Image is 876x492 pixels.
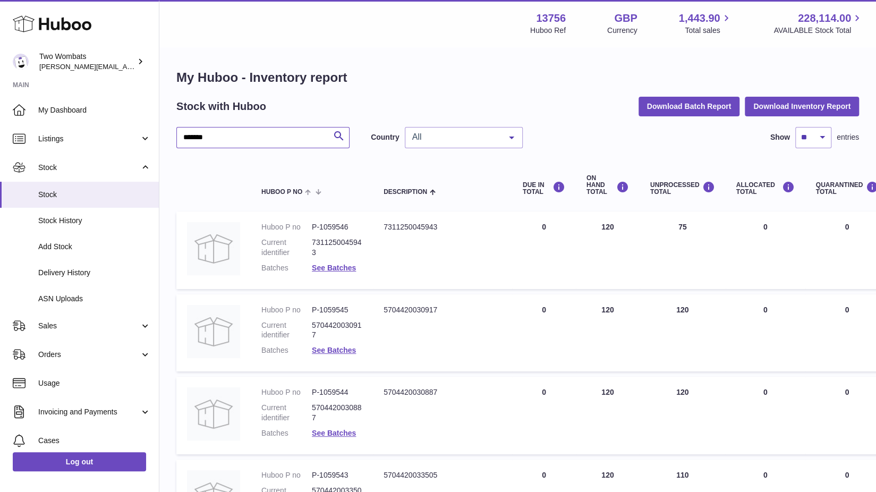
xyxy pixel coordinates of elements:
span: entries [837,132,859,142]
a: See Batches [312,346,356,354]
td: 75 [640,211,726,289]
button: Download Inventory Report [745,97,859,116]
span: Invoicing and Payments [38,407,140,417]
span: All [410,132,501,142]
td: 120 [640,294,726,372]
span: 0 [845,306,849,314]
dd: P-1059544 [312,387,362,397]
h2: Stock with Huboo [176,99,266,114]
a: 228,114.00 AVAILABLE Stock Total [773,11,863,36]
img: product image [187,387,240,440]
td: 120 [576,294,640,372]
a: 1,443.90 Total sales [679,11,733,36]
span: 228,114.00 [798,11,851,26]
span: Delivery History [38,268,151,278]
div: UNPROCESSED Total [650,181,715,196]
span: Huboo P no [261,189,302,196]
span: Cases [38,436,151,446]
img: product image [187,222,240,275]
span: Stock [38,163,140,173]
span: Stock [38,190,151,200]
span: 0 [845,223,849,231]
span: Orders [38,350,140,360]
td: 0 [726,377,805,454]
label: Country [371,132,399,142]
td: 0 [512,377,576,454]
td: 0 [512,211,576,289]
a: See Batches [312,264,356,272]
span: My Dashboard [38,105,151,115]
label: Show [770,132,790,142]
strong: 13756 [536,11,566,26]
img: product image [187,305,240,358]
dt: Huboo P no [261,305,312,315]
a: See Batches [312,429,356,437]
dd: P-1059543 [312,470,362,480]
span: AVAILABLE Stock Total [773,26,863,36]
strong: GBP [614,11,637,26]
span: Add Stock [38,242,151,252]
span: Total sales [685,26,732,36]
div: ON HAND Total [586,175,629,196]
span: Listings [38,134,140,144]
div: 7311250045943 [384,222,501,232]
td: 0 [726,211,805,289]
dt: Current identifier [261,320,312,341]
div: DUE IN TOTAL [523,181,565,196]
dd: 5704420030917 [312,320,362,341]
a: Log out [13,452,146,471]
dt: Huboo P no [261,470,312,480]
button: Download Batch Report [639,97,740,116]
img: philip.carroll@twowombats.com [13,54,29,70]
span: ASN Uploads [38,294,151,304]
dt: Huboo P no [261,387,312,397]
span: Sales [38,321,140,331]
dt: Batches [261,345,312,355]
span: Usage [38,378,151,388]
h1: My Huboo - Inventory report [176,69,859,86]
dd: P-1059545 [312,305,362,315]
div: Two Wombats [39,52,135,72]
dt: Current identifier [261,237,312,258]
dt: Huboo P no [261,222,312,232]
span: 1,443.90 [679,11,720,26]
dt: Batches [261,428,312,438]
span: 0 [845,471,849,479]
span: 0 [845,388,849,396]
td: 120 [576,377,640,454]
span: Description [384,189,427,196]
dd: P-1059546 [312,222,362,232]
td: 0 [726,294,805,372]
span: Stock History [38,216,151,226]
div: Currency [607,26,637,36]
dt: Current identifier [261,403,312,423]
dd: 7311250045943 [312,237,362,258]
div: 5704420033505 [384,470,501,480]
dt: Batches [261,263,312,273]
span: [PERSON_NAME][EMAIL_ADDRESS][PERSON_NAME][DOMAIN_NAME] [39,62,270,71]
div: 5704420030887 [384,387,501,397]
td: 120 [640,377,726,454]
div: 5704420030917 [384,305,501,315]
div: ALLOCATED Total [736,181,795,196]
td: 0 [512,294,576,372]
div: Huboo Ref [530,26,566,36]
dd: 5704420030887 [312,403,362,423]
td: 120 [576,211,640,289]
